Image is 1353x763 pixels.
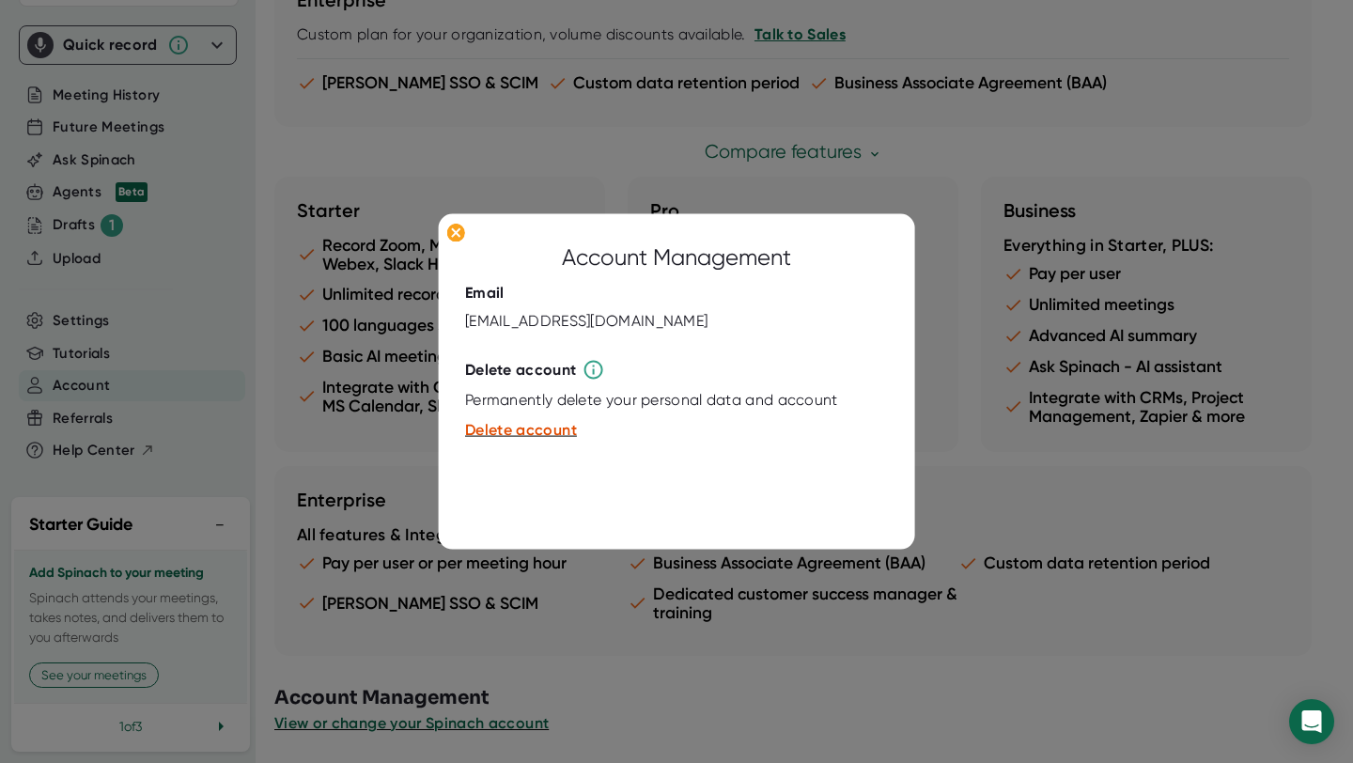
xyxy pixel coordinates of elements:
div: Delete account [465,361,576,380]
span: Delete account [465,421,577,439]
div: Open Intercom Messenger [1289,699,1334,744]
div: Permanently delete your personal data and account [465,391,838,410]
button: Delete account [465,419,577,442]
div: Email [465,284,505,303]
div: [EMAIL_ADDRESS][DOMAIN_NAME] [465,312,708,331]
div: Account Management [562,241,791,274]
